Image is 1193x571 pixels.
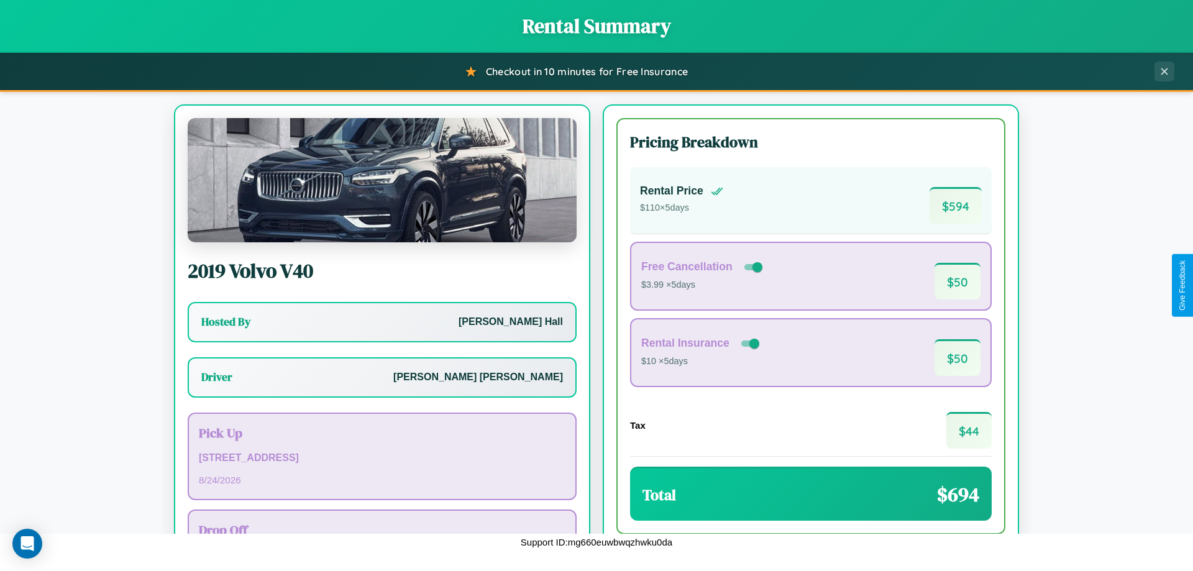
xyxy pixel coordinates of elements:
[199,449,565,467] p: [STREET_ADDRESS]
[641,277,765,293] p: $3.99 × 5 days
[641,260,733,273] h4: Free Cancellation
[12,529,42,559] div: Open Intercom Messenger
[640,200,723,216] p: $ 110 × 5 days
[946,412,992,449] span: $ 44
[630,132,992,152] h3: Pricing Breakdown
[199,424,565,442] h3: Pick Up
[641,337,729,350] h4: Rental Insurance
[188,257,577,285] h2: 2019 Volvo V40
[393,368,563,386] p: [PERSON_NAME] [PERSON_NAME]
[630,420,646,431] h4: Tax
[937,481,979,508] span: $ 694
[521,534,672,550] p: Support ID: mg660euwbwqzhwku0da
[199,472,565,488] p: 8 / 24 / 2026
[188,118,577,242] img: Volvo V40
[935,263,980,299] span: $ 50
[640,185,703,198] h4: Rental Price
[12,12,1181,40] h1: Rental Summary
[459,313,563,331] p: [PERSON_NAME] Hall
[201,314,250,329] h3: Hosted By
[1178,260,1187,311] div: Give Feedback
[486,65,688,78] span: Checkout in 10 minutes for Free Insurance
[199,521,565,539] h3: Drop Off
[201,370,232,385] h3: Driver
[935,339,980,376] span: $ 50
[642,485,676,505] h3: Total
[930,187,982,224] span: $ 594
[641,354,762,370] p: $10 × 5 days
